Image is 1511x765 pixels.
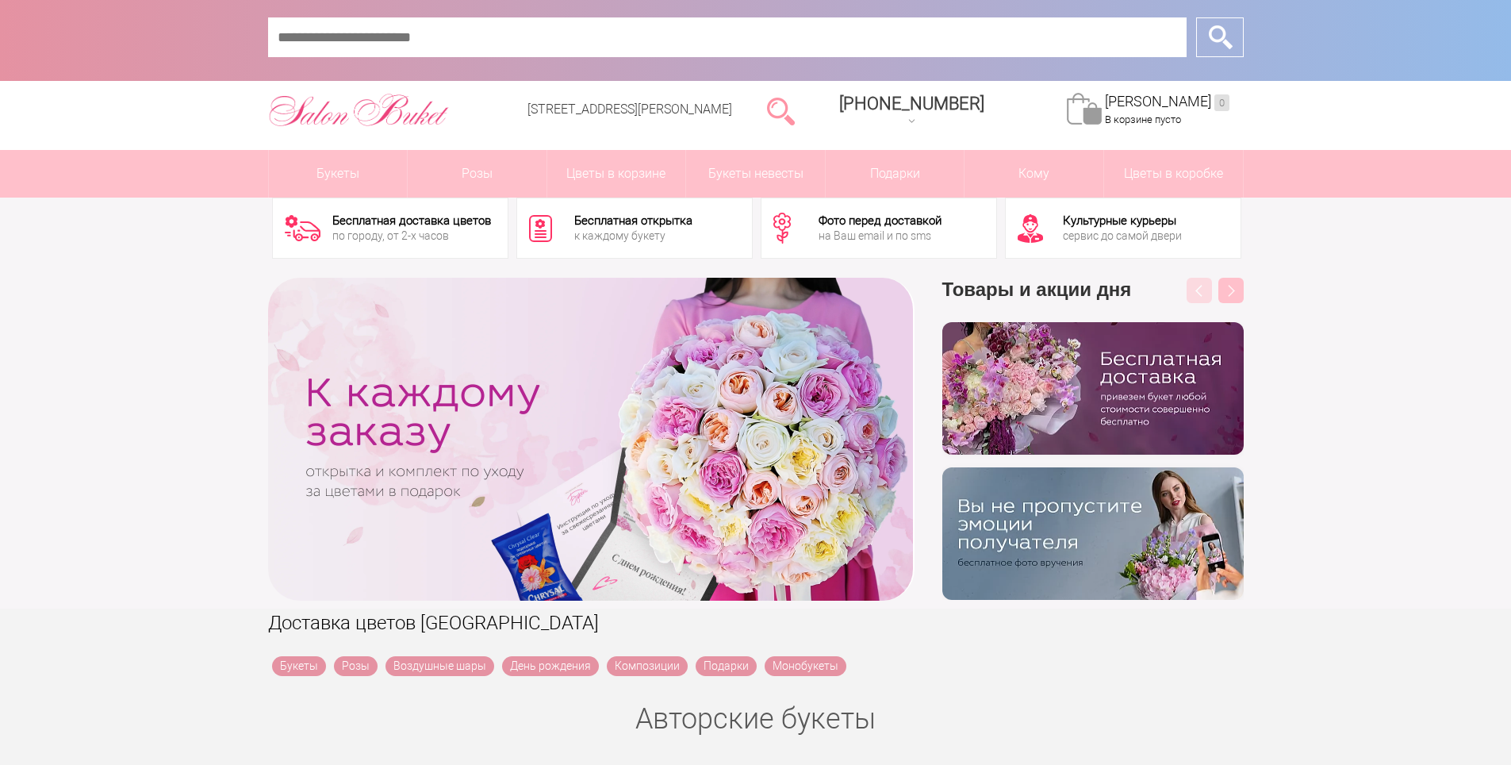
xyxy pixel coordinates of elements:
[268,90,450,131] img: Цветы Нижний Новгород
[965,150,1103,198] span: Кому
[839,94,984,113] span: [PHONE_NUMBER]
[942,322,1244,455] img: hpaj04joss48rwypv6hbykmvk1dj7zyr.png.webp
[696,656,757,676] a: Подарки
[334,656,378,676] a: Розы
[332,230,491,241] div: по городу, от 2-х часов
[635,702,876,736] a: Авторские букеты
[269,150,408,198] a: Букеты
[819,230,941,241] div: на Ваш email и по sms
[332,215,491,227] div: Бесплатная доставка цветов
[574,230,692,241] div: к каждому букету
[830,88,994,133] a: [PHONE_NUMBER]
[574,215,692,227] div: Бесплатная открытка
[408,150,546,198] a: Розы
[819,215,941,227] div: Фото перед доставкой
[527,102,732,117] a: [STREET_ADDRESS][PERSON_NAME]
[272,656,326,676] a: Букеты
[1063,230,1182,241] div: сервис до самой двери
[686,150,825,198] a: Букеты невесты
[385,656,494,676] a: Воздушные шары
[607,656,688,676] a: Композиции
[942,278,1244,322] h3: Товары и акции дня
[547,150,686,198] a: Цветы в корзине
[1105,113,1181,125] span: В корзине пусто
[765,656,846,676] a: Монобукеты
[1105,93,1229,111] a: [PERSON_NAME]
[942,467,1244,600] img: v9wy31nijnvkfycrkduev4dhgt9psb7e.png.webp
[1214,94,1229,111] ins: 0
[826,150,965,198] a: Подарки
[1104,150,1243,198] a: Цветы в коробке
[1218,278,1244,303] button: Next
[268,609,1244,637] h1: Доставка цветов [GEOGRAPHIC_DATA]
[502,656,599,676] a: День рождения
[1063,215,1182,227] div: Культурные курьеры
